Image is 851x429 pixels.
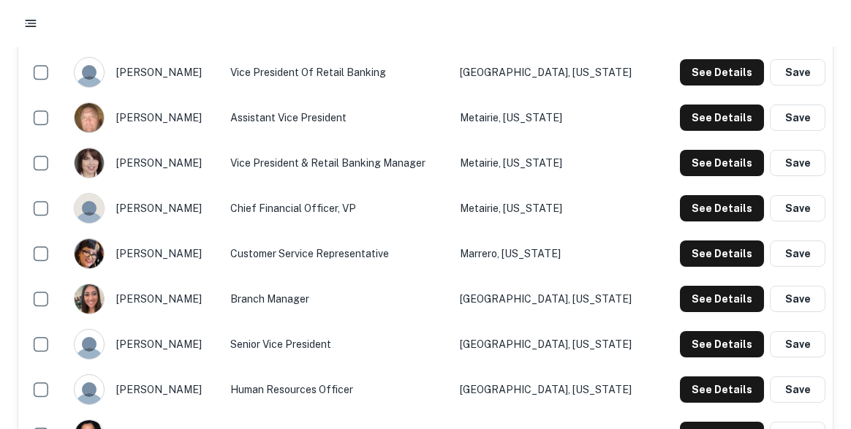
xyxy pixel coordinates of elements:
td: [GEOGRAPHIC_DATA], [US_STATE] [453,367,657,412]
button: See Details [680,195,764,221]
button: Save [770,331,825,357]
div: [PERSON_NAME] [74,329,216,360]
td: [GEOGRAPHIC_DATA], [US_STATE] [453,322,657,367]
td: [GEOGRAPHIC_DATA], [US_STATE] [453,276,657,322]
div: [PERSON_NAME] [74,374,216,405]
button: Save [770,150,825,176]
button: See Details [680,105,764,131]
button: Save [770,195,825,221]
td: Customer Service Representative [223,231,453,276]
button: See Details [680,150,764,176]
td: Metairie, [US_STATE] [453,140,657,186]
td: Metairie, [US_STATE] [453,186,657,231]
td: Marrero, [US_STATE] [453,231,657,276]
img: 1710950337481 [75,239,104,268]
button: See Details [680,240,764,267]
img: 9c8pery4andzj6ohjkjp54ma2 [75,330,104,359]
td: Vice President of Retail Banking [223,50,453,95]
td: [GEOGRAPHIC_DATA], [US_STATE] [453,50,657,95]
button: Save [770,105,825,131]
td: Senior Vice President [223,322,453,367]
div: [PERSON_NAME] [74,57,216,88]
td: Human Resources Officer [223,367,453,412]
div: [PERSON_NAME] [74,102,216,133]
img: 1519325633895 [75,103,104,132]
iframe: Chat Widget [778,312,851,382]
img: 1677721481946 [75,284,104,314]
button: Save [770,376,825,403]
td: Branch Manager [223,276,453,322]
button: See Details [680,59,764,86]
div: [PERSON_NAME] [74,284,216,314]
div: [PERSON_NAME] [74,193,216,224]
button: Save [770,240,825,267]
button: See Details [680,331,764,357]
td: Metairie, [US_STATE] [453,95,657,140]
div: [PERSON_NAME] [74,148,216,178]
div: [PERSON_NAME] [74,238,216,269]
button: See Details [680,286,764,312]
img: 1517596651521 [75,148,104,178]
td: Vice President & Retail Banking Manager [223,140,453,186]
td: Chief Financial Officer, VP [223,186,453,231]
img: 9c8pery4andzj6ohjkjp54ma2 [75,375,104,404]
button: Save [770,59,825,86]
button: Save [770,286,825,312]
img: 9c8pery4andzj6ohjkjp54ma2 [75,58,104,87]
img: 244xhbkr7g40x6bsu4gi6q4ry [75,194,104,223]
td: Assistant Vice President [223,95,453,140]
button: See Details [680,376,764,403]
